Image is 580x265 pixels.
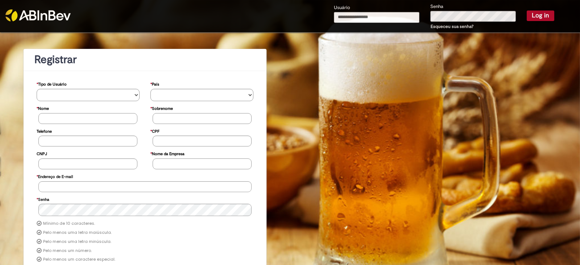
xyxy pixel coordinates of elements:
label: CPF [150,125,159,136]
label: Mínimo de 10 caracteres. [43,221,95,227]
label: Telefone [37,125,52,136]
button: Log in [527,11,554,21]
label: Usuário [334,4,350,11]
label: Nome [37,103,49,113]
label: Nome da Empresa [150,148,185,158]
h1: Registrar [34,54,256,66]
label: Tipo de Usuário [37,78,67,89]
label: CNPJ [37,148,47,158]
label: Endereço de E-mail [37,171,73,181]
label: País [150,78,159,89]
label: Senha [430,3,443,10]
a: Esqueceu sua senha? [431,24,473,29]
label: Pelo menos um número. [43,248,92,254]
label: Pelo menos uma letra maiúscula. [43,230,112,236]
img: ABInbev-white.png [5,9,71,21]
label: Senha [37,194,49,204]
label: Sobrenome [150,103,173,113]
label: Pelo menos uma letra minúscula. [43,239,111,245]
label: Pelo menos um caractere especial. [43,257,115,262]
